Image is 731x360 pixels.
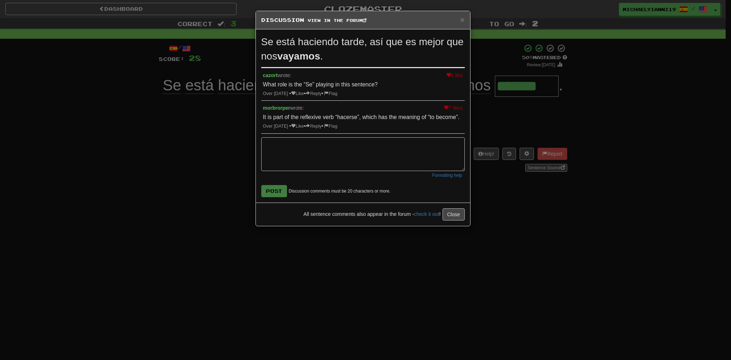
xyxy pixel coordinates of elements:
[289,188,391,194] small: Discussion comments must be 20 characters or more.
[263,123,463,130] div: • • •
[304,211,441,217] span: All sentence comments also appear in the forum - !
[414,211,439,217] a: check it out
[263,81,463,89] p: What role is the “Se” playing in this sentence?
[263,113,463,122] p: It is part of the reflexive verb “hacerse”, which has the meaning of “to become”.
[263,124,288,129] a: Over [DATE]
[263,91,288,96] a: Over [DATE]
[261,35,465,63] div: Se está haciendo tarde, así que es mejor que nos .
[430,171,464,180] button: Formatting help
[263,91,463,97] div: • • •
[263,105,290,111] a: morbrorper
[460,15,464,24] span: ×
[444,104,463,112] div: 7 likes
[261,185,287,197] button: Post
[277,51,320,62] strong: vayamos
[305,124,321,129] a: Reply
[460,16,464,23] button: Close
[261,16,465,24] h5: Discussion
[263,72,278,78] a: cazort
[263,72,463,79] div: wrote:
[308,18,367,23] a: View in the forum
[323,123,338,130] a: Flag
[291,91,304,96] a: Like
[305,91,321,96] a: Reply
[446,72,463,79] div: 1 like
[291,124,304,129] a: Like
[263,104,463,112] div: wrote:
[323,91,338,97] a: Flag
[443,208,465,221] button: Close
